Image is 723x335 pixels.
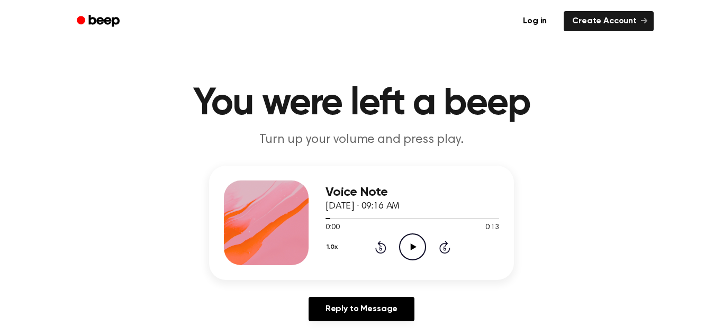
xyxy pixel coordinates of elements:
a: Log in [512,9,557,33]
span: [DATE] · 09:16 AM [326,202,400,211]
p: Turn up your volume and press play. [158,131,565,149]
a: Create Account [564,11,654,31]
a: Beep [69,11,129,32]
button: 1.0x [326,238,341,256]
h1: You were left a beep [91,85,632,123]
a: Reply to Message [309,297,414,321]
span: 0:00 [326,222,339,233]
span: 0:13 [485,222,499,233]
h3: Voice Note [326,185,499,200]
